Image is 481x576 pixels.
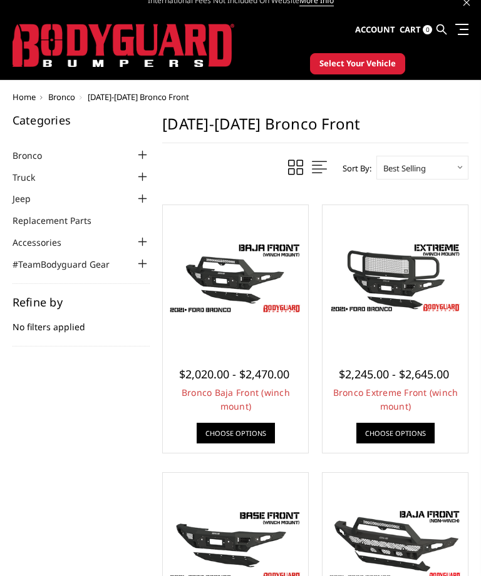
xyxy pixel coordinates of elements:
a: Bronco Extreme Front (winch mount) [333,387,458,412]
h5: Categories [13,114,150,126]
a: Accessories [13,236,77,249]
img: BODYGUARD BUMPERS [13,24,234,68]
a: Choose Options [356,423,435,443]
a: Account [355,13,395,47]
a: Home [13,91,36,103]
h1: [DATE]-[DATE] Bronco Front [162,114,468,143]
img: Bronco Extreme Front (winch mount) [326,239,465,317]
a: Choose Options [197,423,275,443]
a: Jeep [13,192,46,205]
img: Bodyguard Ford Bronco [166,239,305,317]
span: 0 [423,25,432,34]
span: Account [355,24,395,35]
button: Select Your Vehicle [310,53,405,74]
label: Sort By: [336,159,371,178]
a: Truck [13,171,51,184]
a: Bronco [48,91,75,103]
span: $2,020.00 - $2,470.00 [179,366,289,381]
a: Bronco Baja Front (winch mount) [182,387,290,412]
a: Replacement Parts [13,214,107,227]
a: Bronco Extreme Front (winch mount) Bronco Extreme Front (winch mount) [326,208,465,347]
a: #TeamBodyguard Gear [13,258,125,271]
span: [DATE]-[DATE] Bronco Front [88,91,189,103]
span: $2,245.00 - $2,645.00 [339,366,449,381]
a: Bodyguard Ford Bronco Bronco Baja Front (winch mount) [166,208,305,347]
div: No filters applied [13,296,150,346]
span: Select Your Vehicle [319,58,396,70]
a: Cart 0 [400,13,432,47]
a: Bronco [13,149,58,162]
h5: Refine by [13,296,150,308]
span: Cart [400,24,421,35]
